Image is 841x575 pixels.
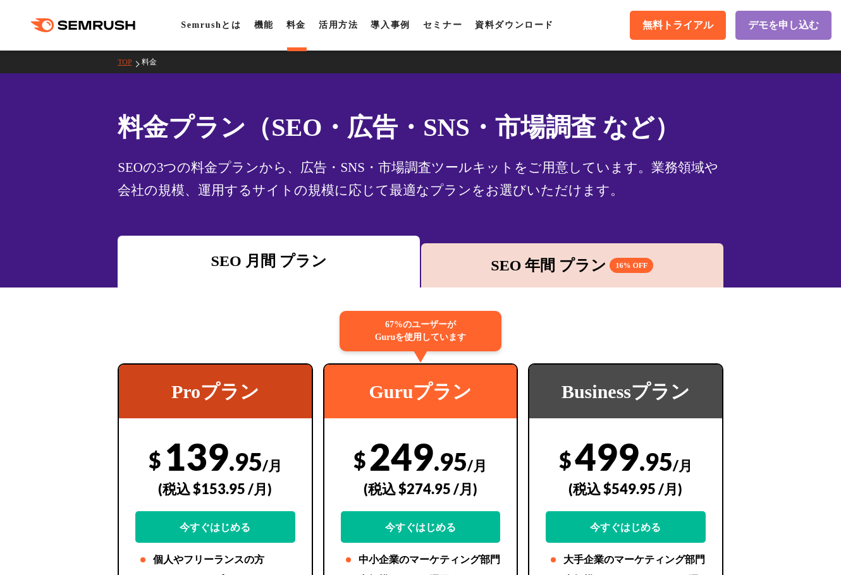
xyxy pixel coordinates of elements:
a: 機能 [254,20,274,30]
span: .95 [434,447,467,476]
li: 大手企業のマーケティング部門 [546,552,705,567]
div: Businessプラン [529,365,721,418]
span: /月 [262,457,282,474]
a: Semrushとは [181,20,241,30]
div: SEOの3つの料金プランから、広告・SNS・市場調査ツールキットをご用意しています。業務領域や会社の規模、運用するサイトの規模に応じて最適なプランをお選びいただけます。 [118,156,723,202]
a: 活用方法 [319,20,358,30]
span: $ [149,447,161,473]
a: 料金 [142,57,166,66]
a: 今すぐはじめる [341,511,500,543]
div: (税込 $153.95 /月) [135,466,295,511]
span: $ [353,447,366,473]
li: 個人やフリーランスの方 [135,552,295,567]
a: 資料ダウンロード [475,20,554,30]
div: SEO 年間 プラン [427,254,717,277]
span: 無料トライアル [642,19,713,32]
div: 139 [135,434,295,543]
a: 今すぐはじめる [135,511,295,543]
span: /月 [467,457,487,474]
li: 中小企業のマーケティング部門 [341,552,500,567]
a: 導入事例 [371,20,410,30]
span: .95 [229,447,262,476]
a: 今すぐはじめる [546,511,705,543]
a: TOP [118,57,141,66]
a: 料金 [286,20,306,30]
div: (税込 $549.95 /月) [546,466,705,511]
span: .95 [639,447,673,476]
div: Guruプラン [324,365,517,418]
span: $ [559,447,572,473]
div: 67%のユーザーが Guruを使用しています [340,311,501,351]
div: Proプラン [119,365,311,418]
div: 499 [546,434,705,543]
div: 249 [341,434,500,543]
span: /月 [673,457,692,474]
span: 16% OFF [610,258,653,273]
div: SEO 月間 プラン [124,250,414,272]
span: デモを申し込む [748,19,819,32]
div: (税込 $274.95 /月) [341,466,500,511]
a: デモを申し込む [735,11,832,40]
h1: 料金プラン（SEO・広告・SNS・市場調査 など） [118,109,723,146]
a: 無料トライアル [630,11,726,40]
a: セミナー [423,20,462,30]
